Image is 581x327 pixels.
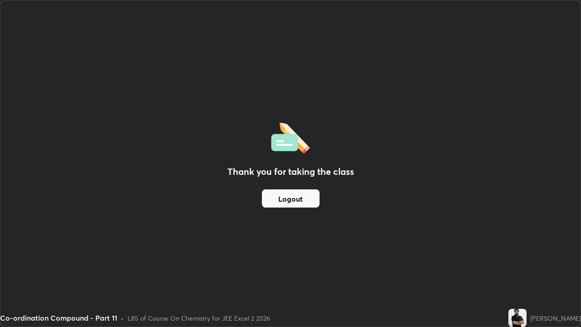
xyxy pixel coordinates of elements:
[262,189,320,208] button: Logout
[128,313,270,323] div: L85 of Course On Chemistry for JEE Excel 2 2026
[227,165,354,178] h2: Thank you for taking the class
[271,119,310,154] img: offlineFeedback.1438e8b3.svg
[508,309,527,327] img: b34798ff5e6b4ad6bbf22d8cad6d1581.jpg
[530,313,581,323] div: [PERSON_NAME]
[121,313,124,323] div: •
